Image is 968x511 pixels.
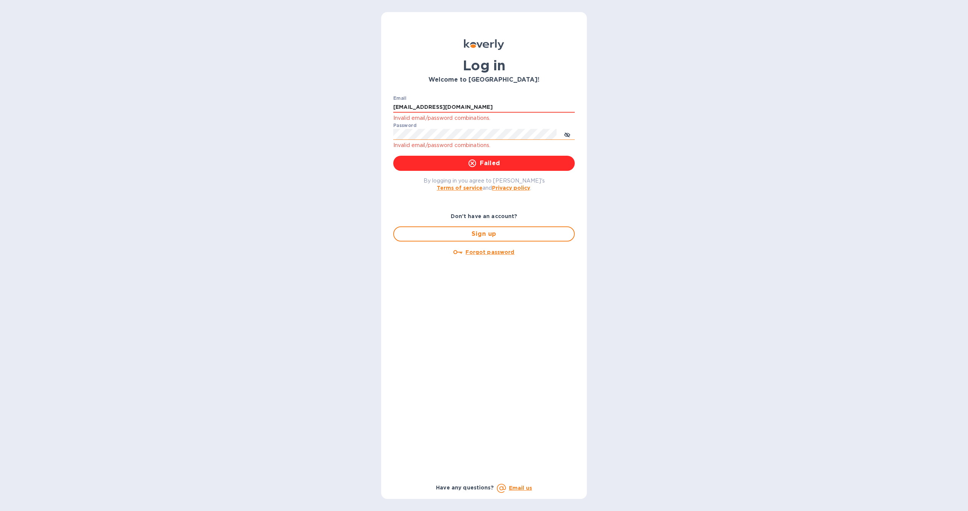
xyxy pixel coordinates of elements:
a: Email us [509,485,532,491]
b: Don't have an account? [451,213,518,219]
button: toggle password visibility [560,127,575,142]
span: Failed [399,159,569,168]
button: Failed [393,156,575,171]
a: Terms of service [437,185,482,191]
a: Privacy policy [492,185,530,191]
p: Invalid email/password combinations. [393,114,575,122]
span: Sign up [400,229,568,238]
img: Koverly [464,39,504,50]
h3: Welcome to [GEOGRAPHIC_DATA]! [393,76,575,84]
input: Enter email address [393,102,575,113]
label: Password [393,123,416,128]
b: Have any questions? [436,485,494,491]
u: Forgot password [465,249,514,255]
h1: Log in [393,57,575,73]
p: Invalid email/password combinations. [393,141,575,150]
span: By logging in you agree to [PERSON_NAME]'s and . [423,178,545,191]
label: Email [393,96,406,101]
button: Sign up [393,226,575,242]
